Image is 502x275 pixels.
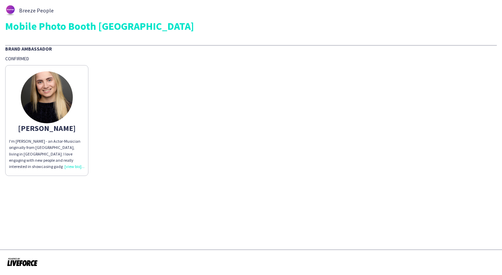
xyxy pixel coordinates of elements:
div: Confirmed [5,55,497,62]
span: I'm [PERSON_NAME] - an Actor-Musician originally from [GEOGRAPHIC_DATA], living in [GEOGRAPHIC_DA... [9,139,84,201]
img: thumb-62876bd588459.png [5,5,16,16]
img: thumb-67939756c784b.jpg [21,71,73,123]
img: Powered by Liveforce [7,257,38,267]
div: Brand Ambassador [5,45,497,52]
div: Mobile Photo Booth [GEOGRAPHIC_DATA] [5,21,497,31]
span: Breeze People [19,7,54,14]
div: [PERSON_NAME] [9,125,85,131]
